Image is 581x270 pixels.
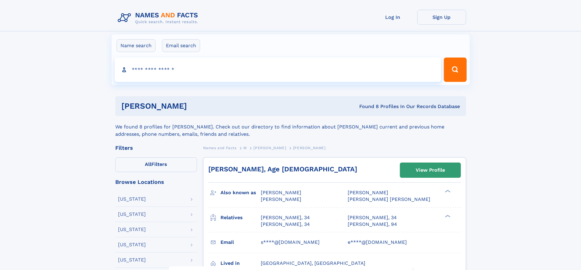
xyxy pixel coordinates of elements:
span: M [243,146,247,150]
div: We found 8 profiles for [PERSON_NAME]. Check out our directory to find information about [PERSON_... [115,116,466,138]
img: Logo Names and Facts [115,10,203,26]
span: [PERSON_NAME] [253,146,286,150]
label: Filters [115,157,197,172]
h3: Relatives [221,212,261,223]
label: Name search [117,39,156,52]
div: ❯ [443,189,451,193]
span: [PERSON_NAME] [261,190,301,195]
input: search input [115,58,441,82]
a: [PERSON_NAME], 34 [261,221,310,228]
a: [PERSON_NAME], 34 [261,214,310,221]
a: [PERSON_NAME], 94 [348,221,397,228]
div: [US_STATE] [118,197,146,202]
div: Browse Locations [115,179,197,185]
a: M [243,144,247,152]
span: [PERSON_NAME] [PERSON_NAME] [348,196,430,202]
div: ❯ [443,214,451,218]
a: [PERSON_NAME], Age [DEMOGRAPHIC_DATA] [208,165,357,173]
h3: Also known as [221,188,261,198]
span: [GEOGRAPHIC_DATA], [GEOGRAPHIC_DATA] [261,260,365,266]
span: [PERSON_NAME] [348,190,388,195]
h3: Lived in [221,258,261,268]
a: View Profile [400,163,461,177]
a: Sign Up [417,10,466,25]
a: [PERSON_NAME] [253,144,286,152]
label: Email search [162,39,200,52]
a: Names and Facts [203,144,237,152]
a: [PERSON_NAME], 34 [348,214,397,221]
span: [PERSON_NAME] [293,146,326,150]
h3: Email [221,237,261,247]
div: View Profile [416,163,445,177]
span: [PERSON_NAME] [261,196,301,202]
div: [US_STATE] [118,258,146,262]
div: [US_STATE] [118,212,146,217]
div: [US_STATE] [118,242,146,247]
div: Filters [115,145,197,151]
span: All [145,161,151,167]
h1: [PERSON_NAME] [121,102,273,110]
div: Found 8 Profiles In Our Records Database [273,103,460,110]
a: Log In [368,10,417,25]
button: Search Button [444,58,466,82]
div: [US_STATE] [118,227,146,232]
